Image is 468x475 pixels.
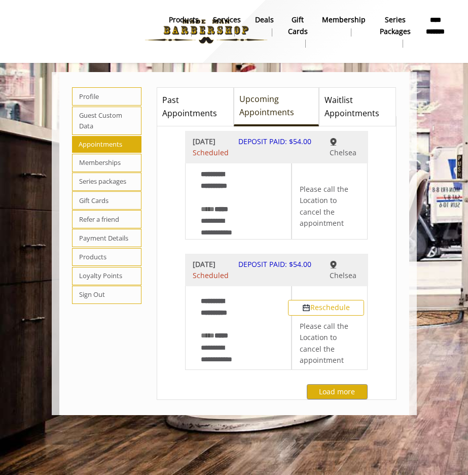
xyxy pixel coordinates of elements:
a: Gift cardsgift cards [281,13,315,50]
span: Appointments [72,136,142,153]
span: Loyalty Points [72,267,142,285]
span: Series packages [72,173,142,191]
span: Past Appointments [162,94,228,120]
a: Series packagesSeries packages [373,13,418,50]
span: Scheduled [193,147,223,158]
span: Please call the Location to cancel the appointment [300,184,348,228]
span: DEPOSIT PAID: $54.00 [238,259,311,269]
b: Deals [255,14,274,25]
a: MembershipMembership [315,13,373,39]
span: Refer a friend [72,210,142,228]
a: ServicesServices [206,13,248,39]
span: Payment Details [72,229,142,247]
span: Profile [72,87,142,106]
b: Services [213,14,241,25]
img: Chelsea [330,138,337,146]
img: Reschedule [302,304,310,312]
b: [DATE] [193,259,223,270]
b: Membership [322,14,366,25]
img: Made Man Barbershop logo [136,4,276,59]
b: products [169,14,199,25]
a: Productsproducts [162,13,206,39]
b: [DATE] [193,136,223,147]
b: Series packages [380,14,411,37]
button: Reschedule [288,300,364,315]
span: DEPOSIT PAID: $54.00 [238,137,311,146]
span: Gift Cards [72,191,142,210]
span: Chelsea [330,270,356,280]
b: gift cards [288,14,308,37]
span: Guest Custom Data [72,107,142,135]
a: DealsDeals [248,13,281,39]
span: Waitlist Appointments [325,94,390,120]
span: Memberships [72,154,142,172]
button: Load more [307,384,368,399]
span: Upcoming Appointments [239,93,313,119]
span: Sign Out [72,286,142,304]
span: Chelsea [330,148,356,157]
span: Please call the Location to cancel the appointment [300,321,348,365]
img: Chelsea [330,261,337,268]
span: Products [72,248,142,266]
span: Scheduled [193,270,223,281]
